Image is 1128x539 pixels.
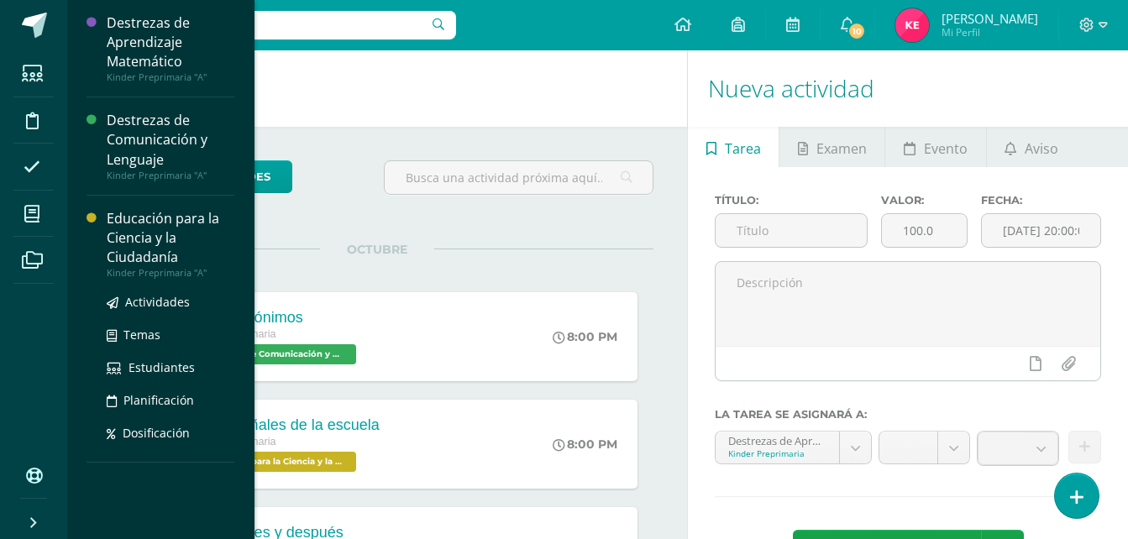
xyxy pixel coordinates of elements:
[125,294,190,310] span: Actividades
[942,25,1038,39] span: Mi Perfil
[107,13,234,71] div: Destrezas de Aprendizaje Matemático
[715,408,1101,421] label: La tarea se asignará a:
[107,111,234,169] div: Destrezas de Comunicación y Lenguaje
[107,267,234,279] div: Kinder Preprimaria "A"
[847,22,866,40] span: 10
[716,214,867,247] input: Título
[188,416,380,434] div: Act01-Señales de la escuela
[78,11,456,39] input: Busca un usuario...
[188,452,356,472] span: Educación para la Ciencia y la Ciudadanía 'A'
[708,50,1108,127] h1: Nueva actividad
[123,327,160,343] span: Temas
[982,214,1100,247] input: Fecha de entrega
[779,127,884,167] a: Examen
[107,209,234,267] div: Educación para la Ciencia y la Ciudadanía
[320,242,434,257] span: OCTUBRE
[107,13,234,83] a: Destrezas de Aprendizaje MatemáticoKinder Preprimaria "A"
[129,359,195,375] span: Estudiantes
[882,214,967,247] input: Puntos máximos
[385,161,653,194] input: Busca una actividad próxima aquí...
[987,127,1077,167] a: Aviso
[107,209,234,279] a: Educación para la Ciencia y la CiudadaníaKinder Preprimaria "A"
[895,8,929,42] img: 5c7b8e1c8238548934d01c0311e969bf.png
[725,128,761,169] span: Tarea
[87,50,667,127] h1: Actividades
[107,71,234,83] div: Kinder Preprimaria "A"
[553,437,617,452] div: 8:00 PM
[688,127,779,167] a: Tarea
[107,423,234,442] a: Dosificación
[107,170,234,181] div: Kinder Preprimaria "A"
[553,329,617,344] div: 8:00 PM
[885,127,985,167] a: Evento
[981,194,1101,207] label: Fecha:
[816,128,867,169] span: Examen
[107,325,234,344] a: Temas
[942,10,1038,27] span: [PERSON_NAME]
[107,292,234,311] a: Actividades
[924,128,968,169] span: Evento
[107,390,234,410] a: Planificación
[107,358,234,377] a: Estudiantes
[188,344,356,364] span: Destrezas de Comunicación y Lenguaje 'A'
[107,111,234,181] a: Destrezas de Comunicación y LenguajeKinder Preprimaria "A"
[881,194,968,207] label: Valor:
[123,392,194,408] span: Planificación
[188,309,360,327] div: Act01-Antónimos
[715,194,868,207] label: Título:
[123,425,190,441] span: Dosificación
[728,432,826,447] div: Destrezas de Aprendizaje Matemático 'A'
[1025,128,1058,169] span: Aviso
[716,432,871,463] a: Destrezas de Aprendizaje Matemático 'A'Kinder Preprimaria
[728,447,826,459] div: Kinder Preprimaria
